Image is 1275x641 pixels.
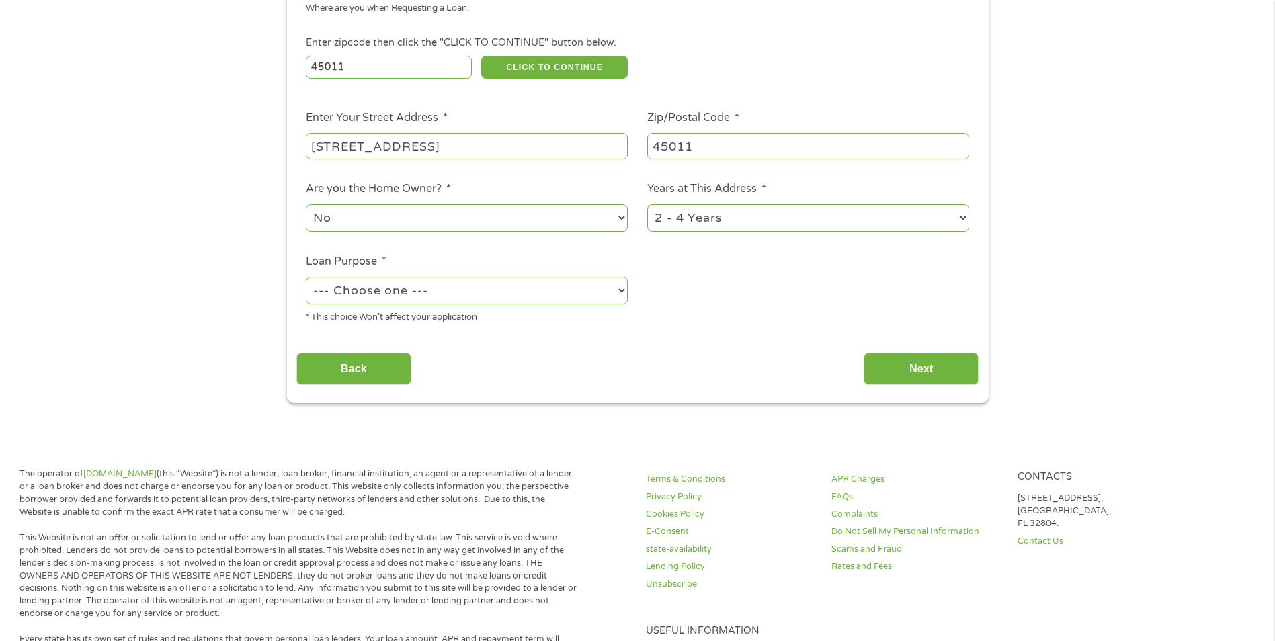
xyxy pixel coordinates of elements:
[306,2,959,15] div: Where are you when Requesting a Loan.
[831,560,1001,573] a: Rates and Fees
[831,473,1001,486] a: APR Charges
[19,468,577,519] p: The operator of (this “Website”) is not a lender, loan broker, financial institution, an agent or...
[647,182,766,196] label: Years at This Address
[831,508,1001,521] a: Complaints
[306,56,472,79] input: Enter Zipcode (e.g 01510)
[296,353,411,386] input: Back
[306,111,448,125] label: Enter Your Street Address
[83,468,157,479] a: [DOMAIN_NAME]
[306,36,969,50] div: Enter zipcode then click the "CLICK TO CONTINUE" button below.
[306,133,628,159] input: 1 Main Street
[831,525,1001,538] a: Do Not Sell My Personal Information
[1018,492,1187,530] p: [STREET_ADDRESS], [GEOGRAPHIC_DATA], FL 32804.
[646,625,1187,638] h4: Useful Information
[1018,471,1187,484] h4: Contacts
[646,508,815,521] a: Cookies Policy
[646,490,815,503] a: Privacy Policy
[19,531,577,620] p: This Website is not an offer or solicitation to lend or offer any loan products that are prohibit...
[646,473,815,486] a: Terms & Conditions
[646,578,815,591] a: Unsubscribe
[646,543,815,556] a: state-availability
[306,255,386,269] label: Loan Purpose
[306,182,451,196] label: Are you the Home Owner?
[1018,535,1187,548] a: Contact Us
[647,111,739,125] label: Zip/Postal Code
[646,525,815,538] a: E-Consent
[864,353,979,386] input: Next
[831,543,1001,556] a: Scams and Fraud
[646,560,815,573] a: Lending Policy
[481,56,628,79] button: CLICK TO CONTINUE
[831,490,1001,503] a: FAQs
[306,306,628,325] div: * This choice Won’t affect your application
